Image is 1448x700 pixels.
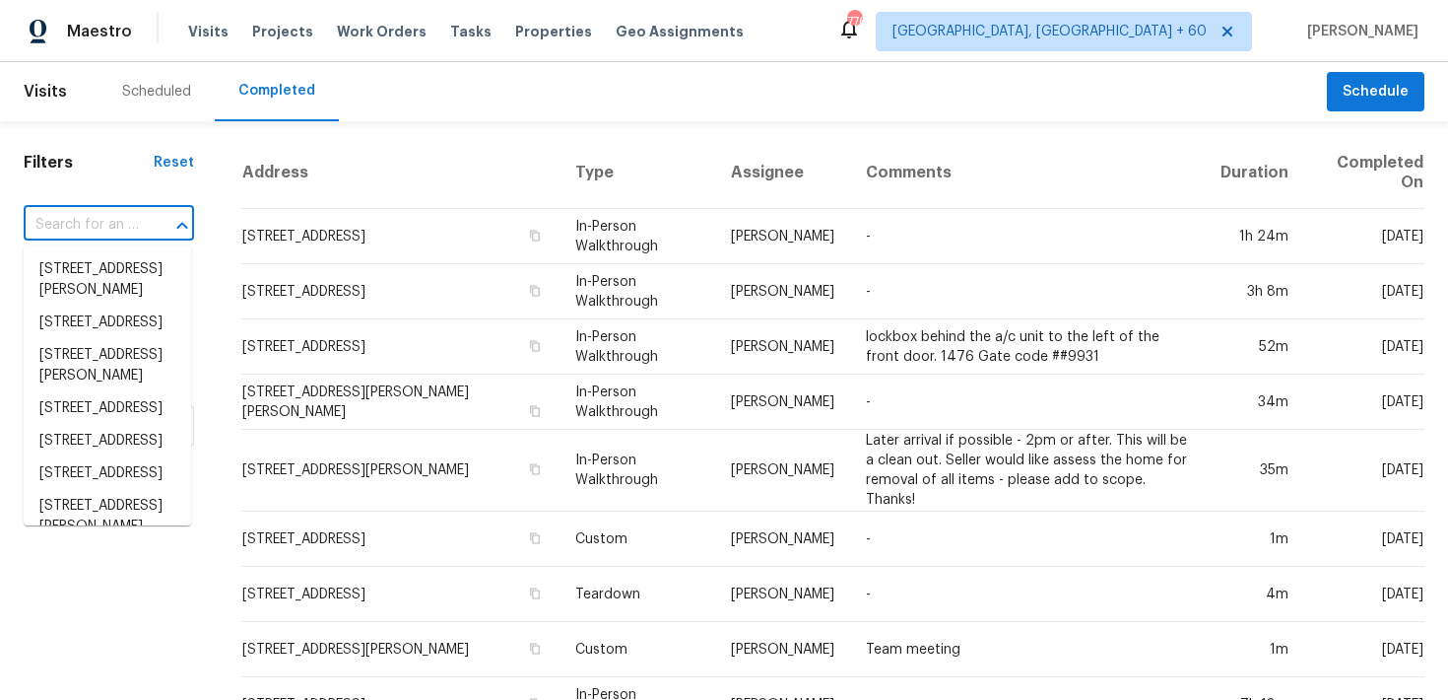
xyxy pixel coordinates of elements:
[241,137,559,209] th: Address
[526,337,544,355] button: Copy Address
[1343,80,1409,105] span: Schedule
[850,430,1205,512] td: Later arrival if possible - 2pm or after. This will be a clean out. Seller would like assess the ...
[24,425,191,457] li: [STREET_ADDRESS]
[850,209,1205,264] td: -
[715,622,850,677] td: [PERSON_NAME]
[526,460,544,478] button: Copy Address
[1304,375,1424,430] td: [DATE]
[526,402,544,420] button: Copy Address
[241,430,559,512] td: [STREET_ADDRESS][PERSON_NAME]
[559,137,714,209] th: Type
[241,319,559,375] td: [STREET_ADDRESS]
[1205,622,1304,677] td: 1m
[1304,512,1424,567] td: [DATE]
[559,264,714,319] td: In-Person Walkthrough
[24,307,191,339] li: [STREET_ADDRESS]
[715,319,850,375] td: [PERSON_NAME]
[1205,512,1304,567] td: 1m
[168,212,196,240] button: Close
[847,12,861,32] div: 776
[515,22,592,41] span: Properties
[1304,137,1424,209] th: Completed On
[24,70,67,113] span: Visits
[526,640,544,658] button: Copy Address
[1304,430,1424,512] td: [DATE]
[526,529,544,547] button: Copy Address
[850,622,1205,677] td: Team meeting
[1299,22,1418,41] span: [PERSON_NAME]
[1304,264,1424,319] td: [DATE]
[24,490,191,543] li: [STREET_ADDRESS][PERSON_NAME]
[526,282,544,300] button: Copy Address
[715,209,850,264] td: [PERSON_NAME]
[559,209,714,264] td: In-Person Walkthrough
[616,22,744,41] span: Geo Assignments
[67,22,132,41] span: Maestro
[24,253,191,307] li: [STREET_ADDRESS][PERSON_NAME]
[122,82,191,102] div: Scheduled
[1304,622,1424,677] td: [DATE]
[1304,567,1424,622] td: [DATE]
[241,567,559,622] td: [STREET_ADDRESS]
[559,622,714,677] td: Custom
[559,512,714,567] td: Custom
[241,512,559,567] td: [STREET_ADDRESS]
[526,227,544,245] button: Copy Address
[850,137,1205,209] th: Comments
[715,430,850,512] td: [PERSON_NAME]
[241,622,559,677] td: [STREET_ADDRESS][PERSON_NAME]
[715,375,850,430] td: [PERSON_NAME]
[252,22,313,41] span: Projects
[850,567,1205,622] td: -
[1205,375,1304,430] td: 34m
[337,22,427,41] span: Work Orders
[715,512,850,567] td: [PERSON_NAME]
[1205,567,1304,622] td: 4m
[850,264,1205,319] td: -
[1205,209,1304,264] td: 1h 24m
[24,457,191,490] li: [STREET_ADDRESS]
[1304,319,1424,375] td: [DATE]
[24,339,191,392] li: [STREET_ADDRESS][PERSON_NAME]
[526,585,544,602] button: Copy Address
[1327,72,1424,112] button: Schedule
[850,375,1205,430] td: -
[559,375,714,430] td: In-Person Walkthrough
[1205,319,1304,375] td: 52m
[715,137,850,209] th: Assignee
[559,567,714,622] td: Teardown
[154,153,194,173] div: Reset
[188,22,229,41] span: Visits
[24,210,139,241] input: Search for an address...
[715,567,850,622] td: [PERSON_NAME]
[559,430,714,512] td: In-Person Walkthrough
[715,264,850,319] td: [PERSON_NAME]
[1205,137,1304,209] th: Duration
[24,392,191,425] li: [STREET_ADDRESS]
[559,319,714,375] td: In-Person Walkthrough
[24,153,154,173] h1: Filters
[892,22,1207,41] span: [GEOGRAPHIC_DATA], [GEOGRAPHIC_DATA] + 60
[1205,264,1304,319] td: 3h 8m
[1304,209,1424,264] td: [DATE]
[850,319,1205,375] td: lockbox behind the a/c unit to the left of the front door. 1476 Gate code ##9931
[850,512,1205,567] td: -
[1205,430,1304,512] td: 35m
[241,264,559,319] td: [STREET_ADDRESS]
[450,25,492,38] span: Tasks
[241,375,559,430] td: [STREET_ADDRESS][PERSON_NAME][PERSON_NAME]
[238,81,315,101] div: Completed
[241,209,559,264] td: [STREET_ADDRESS]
